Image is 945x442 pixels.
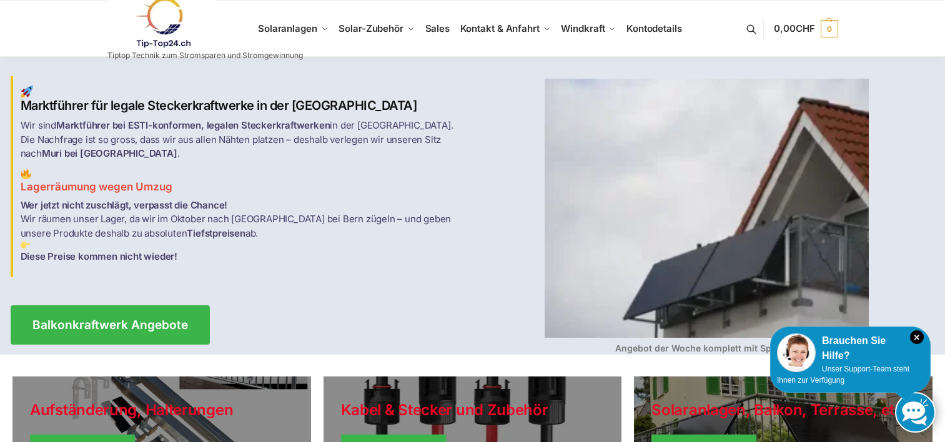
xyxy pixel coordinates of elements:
[21,169,465,195] h3: Lagerräumung wegen Umzug
[777,333,816,372] img: Customer service
[910,330,924,344] i: Schließen
[425,22,450,34] span: Sales
[56,119,330,131] strong: Marktführer bei ESTI-konformen, legalen Steckerkraftwerken
[32,319,188,331] span: Balkonkraftwerk Angebote
[626,22,682,34] span: Kontodetails
[21,199,228,211] strong: Wer jetzt nicht zuschlägt, verpasst die Chance!
[821,20,838,37] span: 0
[21,199,465,264] p: Wir räumen unser Lager, da wir im Oktober nach [GEOGRAPHIC_DATA] bei Bern zügeln – und geben unse...
[21,240,30,250] img: Balkon-Terrassen-Kraftwerke 3
[339,22,403,34] span: Solar-Zubehör
[42,147,177,159] strong: Muri bei [GEOGRAPHIC_DATA]
[21,250,177,262] strong: Diese Preise kommen nicht wieder!
[420,1,455,57] a: Sales
[21,86,33,98] img: Balkon-Terrassen-Kraftwerke 1
[11,305,210,345] a: Balkonkraftwerk Angebote
[187,227,245,239] strong: Tiefstpreisen
[621,1,687,57] a: Kontodetails
[21,169,31,179] img: Balkon-Terrassen-Kraftwerke 2
[556,1,621,57] a: Windkraft
[334,1,420,57] a: Solar-Zubehör
[774,22,814,34] span: 0,00
[777,333,924,363] div: Brauchen Sie Hilfe?
[615,343,798,353] strong: Angebot der Woche komplett mit Speicher
[777,365,909,385] span: Unser Support-Team steht Ihnen zur Verfügung
[774,10,838,47] a: 0,00CHF 0
[796,22,815,34] span: CHF
[21,119,465,161] p: Wir sind in der [GEOGRAPHIC_DATA]. Die Nachfrage ist so gross, dass wir aus allen Nähten platzen ...
[561,22,605,34] span: Windkraft
[107,52,303,59] p: Tiptop Technik zum Stromsparen und Stromgewinnung
[258,22,317,34] span: Solaranlagen
[545,79,869,338] img: Balkon-Terrassen-Kraftwerke 4
[21,86,465,114] h2: Marktführer für legale Steckerkraftwerke in der [GEOGRAPHIC_DATA]
[460,22,540,34] span: Kontakt & Anfahrt
[455,1,556,57] a: Kontakt & Anfahrt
